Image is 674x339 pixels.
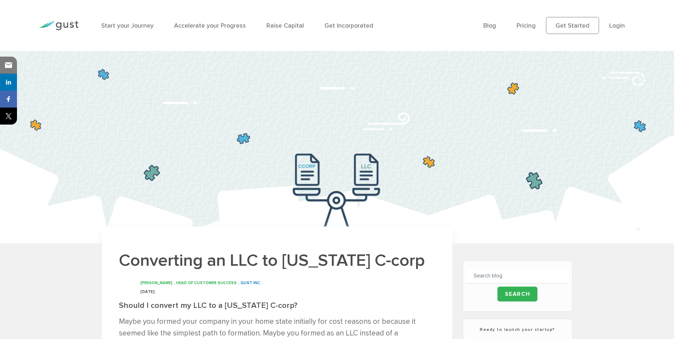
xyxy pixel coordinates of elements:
[467,326,569,333] h3: Ready to launch your startup?
[119,249,435,272] h1: Converting an LLC to [US_STATE] C-corp
[546,17,599,34] a: Get Started
[324,22,373,29] a: Get Incorporated
[174,22,246,29] a: Accelerate your Progress
[39,21,79,30] img: Gust Logo
[266,22,304,29] a: Raise Capital
[140,281,172,285] span: [PERSON_NAME]
[238,281,261,285] span: , GUST INC.
[101,22,154,29] a: Start your Journey
[119,301,435,310] h2: Should I convert my LLC to a [US_STATE] C-corp?
[609,22,625,29] a: Login
[140,289,155,294] span: [DATE]
[467,268,569,284] input: Search blog
[497,287,538,301] input: Search
[483,22,496,29] a: Blog
[174,281,237,285] span: , HEAD OF CUSTOMER SUCCESS
[517,22,536,29] a: Pricing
